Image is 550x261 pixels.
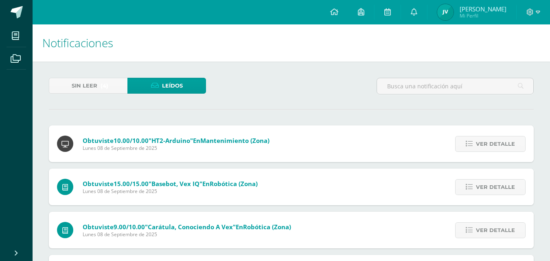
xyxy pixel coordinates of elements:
span: Ver detalle [476,223,515,238]
span: Mantenimiento (Zona) [200,136,270,145]
span: 10.00/10.00 [114,136,149,145]
span: Obtuviste en [83,136,270,145]
span: Leídos [162,78,183,93]
span: (4) [101,78,108,93]
span: "Carátula, conociendo a Vex" [145,223,236,231]
span: Ver detalle [476,180,515,195]
span: "Basebot, Vex IQ" [149,180,202,188]
span: Sin leer [72,78,97,93]
span: Mi Perfil [460,12,506,19]
span: 9.00/10.00 [114,223,145,231]
img: 83abb079322022d7e8424eeeef4f86d8.png [437,4,454,20]
span: Ver detalle [476,136,515,151]
span: Robótica (Zona) [243,223,291,231]
span: Lunes 08 de Septiembre de 2025 [83,188,258,195]
span: Robótica (Zona) [210,180,258,188]
a: Sin leer(4) [49,78,127,94]
span: [PERSON_NAME] [460,5,506,13]
span: 15.00/15.00 [114,180,149,188]
a: Leídos [127,78,206,94]
span: Lunes 08 de Septiembre de 2025 [83,145,270,151]
input: Busca una notificación aquí [377,78,533,94]
span: Notificaciones [42,35,113,50]
span: Obtuviste en [83,223,291,231]
span: Lunes 08 de Septiembre de 2025 [83,231,291,238]
span: Obtuviste en [83,180,258,188]
span: "HT2-Arduino" [149,136,193,145]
